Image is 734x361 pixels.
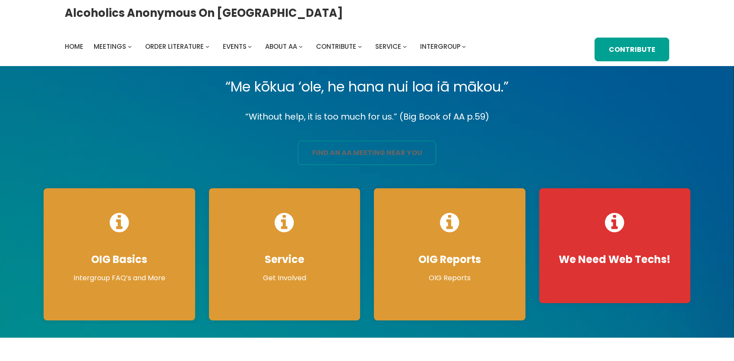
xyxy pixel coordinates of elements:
span: Service [375,42,401,51]
a: Events [223,41,247,53]
p: “Me kōkua ‘ole, he hana nui loa iā mākou.” [37,75,697,99]
a: Meetings [94,41,126,53]
button: Meetings submenu [128,44,132,48]
span: Meetings [94,42,126,51]
p: “Without help, it is too much for us.” (Big Book of AA p.59) [37,109,697,124]
span: Home [65,42,83,51]
button: About AA submenu [299,44,303,48]
a: Alcoholics Anonymous on [GEOGRAPHIC_DATA] [65,3,343,23]
span: Order Literature [145,42,204,51]
a: About AA [265,41,297,53]
h4: We Need Web Techs! [548,253,682,266]
h4: OIG Basics [52,253,187,266]
p: Get Involved [218,273,352,283]
button: Events submenu [248,44,252,48]
span: Events [223,42,247,51]
a: find an aa meeting near you [298,141,436,165]
a: Service [375,41,401,53]
button: Service submenu [403,44,407,48]
h4: Service [218,253,352,266]
button: Intergroup submenu [462,44,466,48]
button: Contribute submenu [358,44,362,48]
span: Intergroup [420,42,461,51]
h4: OIG Reports [383,253,517,266]
span: About AA [265,42,297,51]
a: Intergroup [420,41,461,53]
nav: Intergroup [65,41,469,53]
button: Order Literature submenu [206,44,209,48]
a: Contribute [316,41,356,53]
p: OIG Reports [383,273,517,283]
a: Home [65,41,83,53]
p: Intergroup FAQ’s and More [52,273,187,283]
span: Contribute [316,42,356,51]
a: Contribute [595,38,669,62]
